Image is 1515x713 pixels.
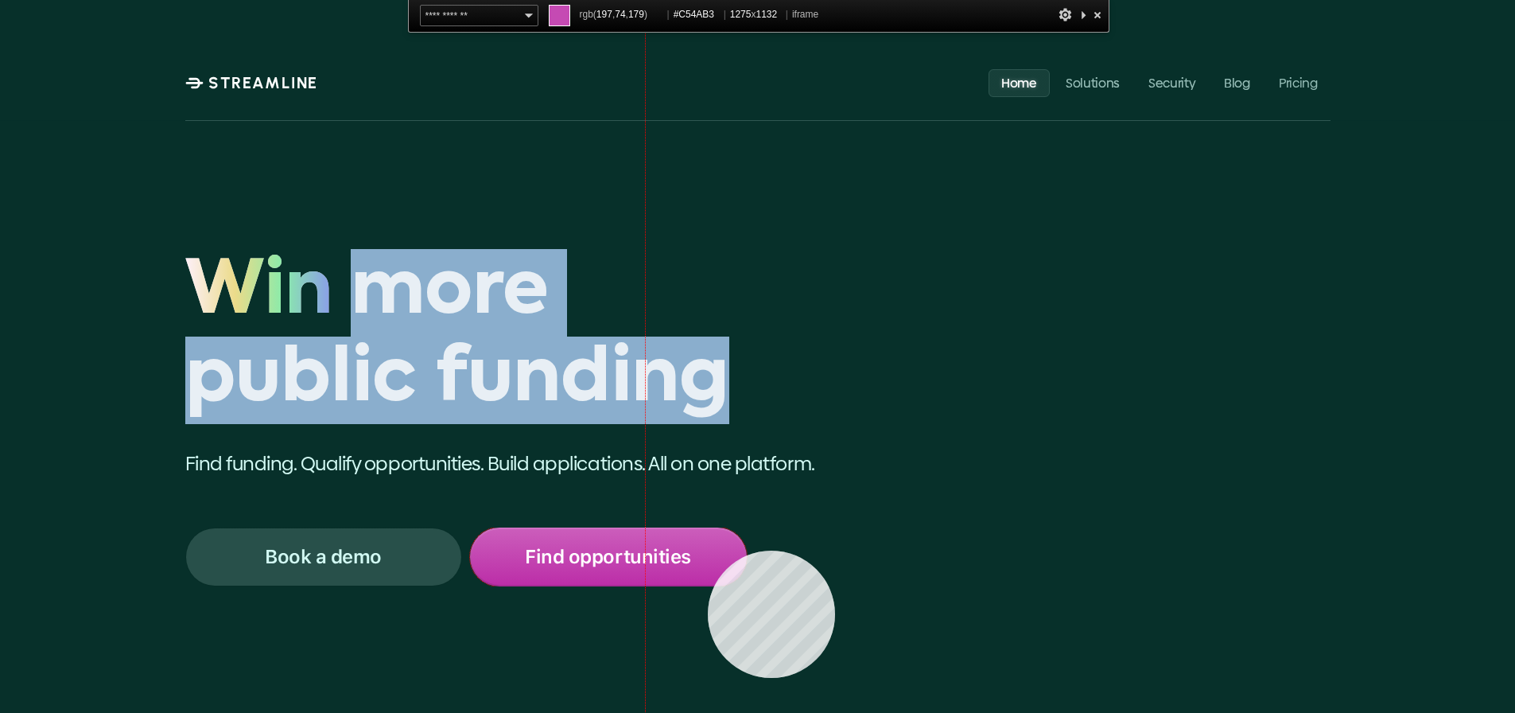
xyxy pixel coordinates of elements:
span: 1275 [730,9,752,20]
a: Book a demo [185,528,462,586]
p: Find opportunities [525,547,690,567]
h1: Win more public funding [185,249,913,425]
span: #C54AB3 [674,5,720,25]
a: STREAMLINE [185,73,318,92]
span: 74 [615,9,625,20]
div: Collapse This Panel [1077,5,1090,25]
span: | [786,9,788,20]
a: Find opportunities [470,528,747,586]
span: Win [185,249,332,337]
span: | [667,9,670,20]
p: Find funding. Qualify opportunities. Build applications. All on one platform. [185,450,913,477]
span: | [724,9,726,20]
div: Close and Stop Picking [1090,5,1105,25]
span: 179 [628,9,644,20]
span: iframe [792,5,818,25]
div: Options [1058,5,1074,25]
span: x [730,5,782,25]
span: 1132 [756,9,777,20]
span: 197 [596,9,612,20]
p: STREAMLINE [208,73,318,92]
p: Book a demo [265,547,382,567]
span: rgb( , , ) [580,5,663,25]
